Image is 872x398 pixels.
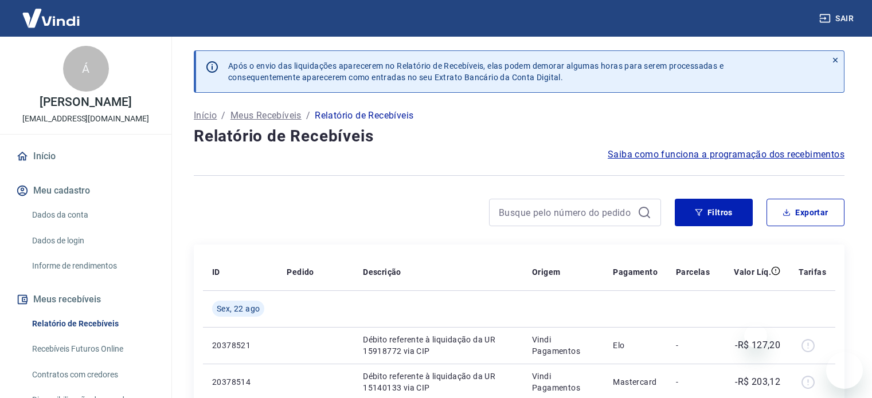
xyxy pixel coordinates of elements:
[28,363,158,387] a: Contratos com credores
[14,178,158,203] button: Meu cadastro
[315,109,413,123] p: Relatório de Recebíveis
[613,266,658,278] p: Pagamento
[608,148,844,161] a: Saiba como funciona a programação dos recebimentos
[217,303,260,314] span: Sex, 22 ago
[613,376,658,388] p: Mastercard
[212,376,268,388] p: 20378514
[676,340,710,351] p: -
[767,199,844,226] button: Exportar
[28,254,158,278] a: Informe de rendimentos
[194,125,844,148] h4: Relatório de Recebíveis
[363,266,401,278] p: Descrição
[676,376,710,388] p: -
[532,266,560,278] p: Origem
[28,203,158,227] a: Dados da conta
[221,109,225,123] p: /
[63,46,109,92] div: Á
[613,340,658,351] p: Elo
[363,334,514,357] p: Débito referente à liquidação da UR 15918772 via CIP
[14,144,158,169] a: Início
[799,266,826,278] p: Tarifas
[230,109,302,123] a: Meus Recebíveis
[735,338,780,352] p: -R$ 127,20
[735,375,780,389] p: -R$ 203,12
[40,96,131,108] p: [PERSON_NAME]
[499,204,633,221] input: Busque pelo número do pedido
[28,337,158,361] a: Recebíveis Futuros Online
[228,60,724,83] p: Após o envio das liquidações aparecerem no Relatório de Recebíveis, elas podem demorar algumas ho...
[194,109,217,123] a: Início
[22,113,149,125] p: [EMAIL_ADDRESS][DOMAIN_NAME]
[306,109,310,123] p: /
[14,1,88,36] img: Vindi
[212,266,220,278] p: ID
[734,266,771,278] p: Valor Líq.
[532,334,595,357] p: Vindi Pagamentos
[363,371,514,393] p: Débito referente à liquidação da UR 15140133 via CIP
[532,371,595,393] p: Vindi Pagamentos
[744,325,767,348] iframe: Fechar mensagem
[817,8,858,29] button: Sair
[28,229,158,253] a: Dados de login
[826,352,863,389] iframe: Botão para abrir a janela de mensagens
[676,266,710,278] p: Parcelas
[675,199,753,226] button: Filtros
[14,287,158,312] button: Meus recebíveis
[287,266,314,278] p: Pedido
[28,312,158,336] a: Relatório de Recebíveis
[212,340,268,351] p: 20378521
